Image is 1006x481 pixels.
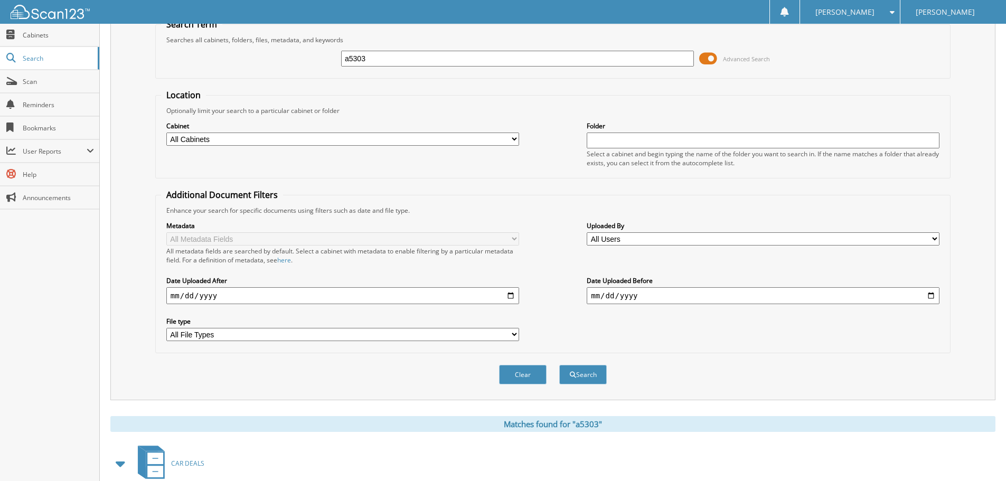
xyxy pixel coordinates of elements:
span: Announcements [23,193,94,202]
button: Clear [499,365,547,384]
label: File type [166,317,519,326]
div: Matches found for "a5303" [110,416,995,432]
span: Scan [23,77,94,86]
input: start [166,287,519,304]
label: Date Uploaded Before [587,276,939,285]
span: Advanced Search [723,55,770,63]
div: Select a cabinet and begin typing the name of the folder you want to search in. If the name match... [587,149,939,167]
label: Metadata [166,221,519,230]
span: User Reports [23,147,87,156]
label: Date Uploaded After [166,276,519,285]
legend: Location [161,89,206,101]
div: All metadata fields are searched by default. Select a cabinet with metadata to enable filtering b... [166,247,519,265]
div: Optionally limit your search to a particular cabinet or folder [161,106,945,115]
div: Searches all cabinets, folders, files, metadata, and keywords [161,35,945,44]
img: scan123-logo-white.svg [11,5,90,19]
a: here [277,256,291,265]
span: CAR DEALS [171,459,204,468]
div: Enhance your search for specific documents using filters such as date and file type. [161,206,945,215]
label: Uploaded By [587,221,939,230]
iframe: Chat Widget [953,430,1006,481]
span: [PERSON_NAME] [815,9,875,15]
span: Bookmarks [23,124,94,133]
span: [PERSON_NAME] [916,9,975,15]
input: end [587,287,939,304]
span: Help [23,170,94,179]
legend: Additional Document Filters [161,189,283,201]
span: Search [23,54,92,63]
label: Cabinet [166,121,519,130]
span: Reminders [23,100,94,109]
span: Cabinets [23,31,94,40]
button: Search [559,365,607,384]
legend: Search Term [161,18,222,30]
label: Folder [587,121,939,130]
